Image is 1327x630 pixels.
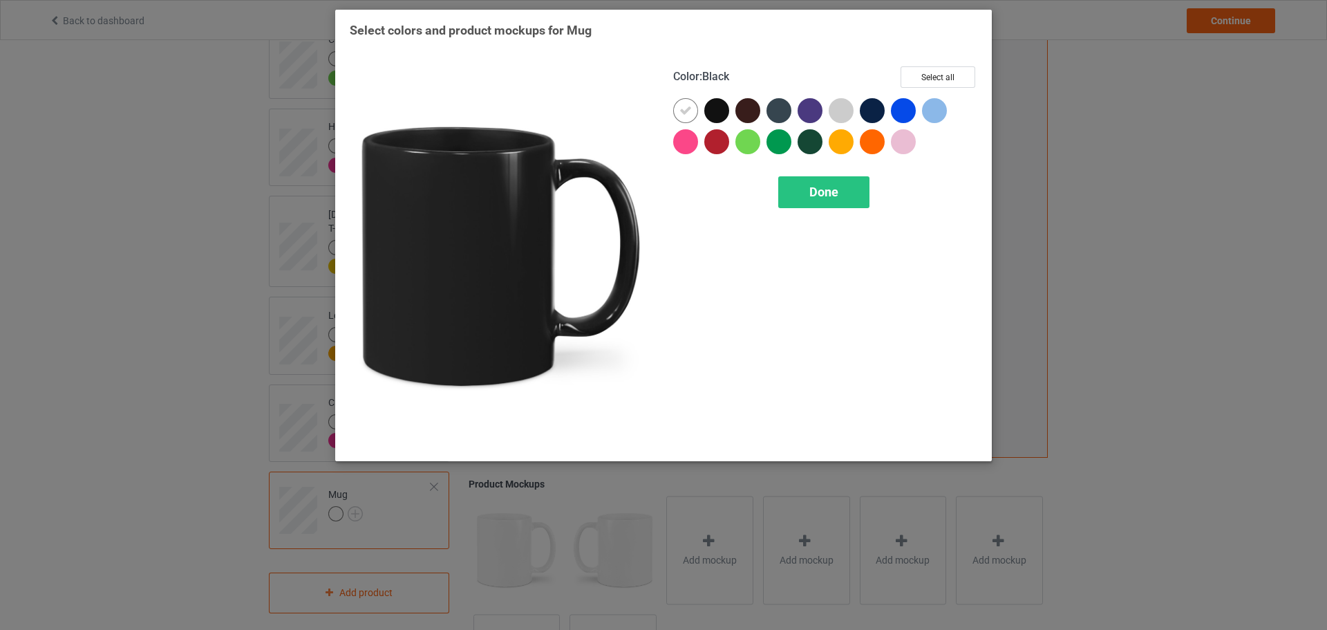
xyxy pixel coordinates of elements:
span: Done [809,185,838,199]
button: Select all [901,66,975,88]
span: Black [702,70,729,83]
span: Color [673,70,699,83]
span: Select colors and product mockups for Mug [350,23,592,37]
img: regular.jpg [350,66,654,447]
h4: : [673,70,729,84]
